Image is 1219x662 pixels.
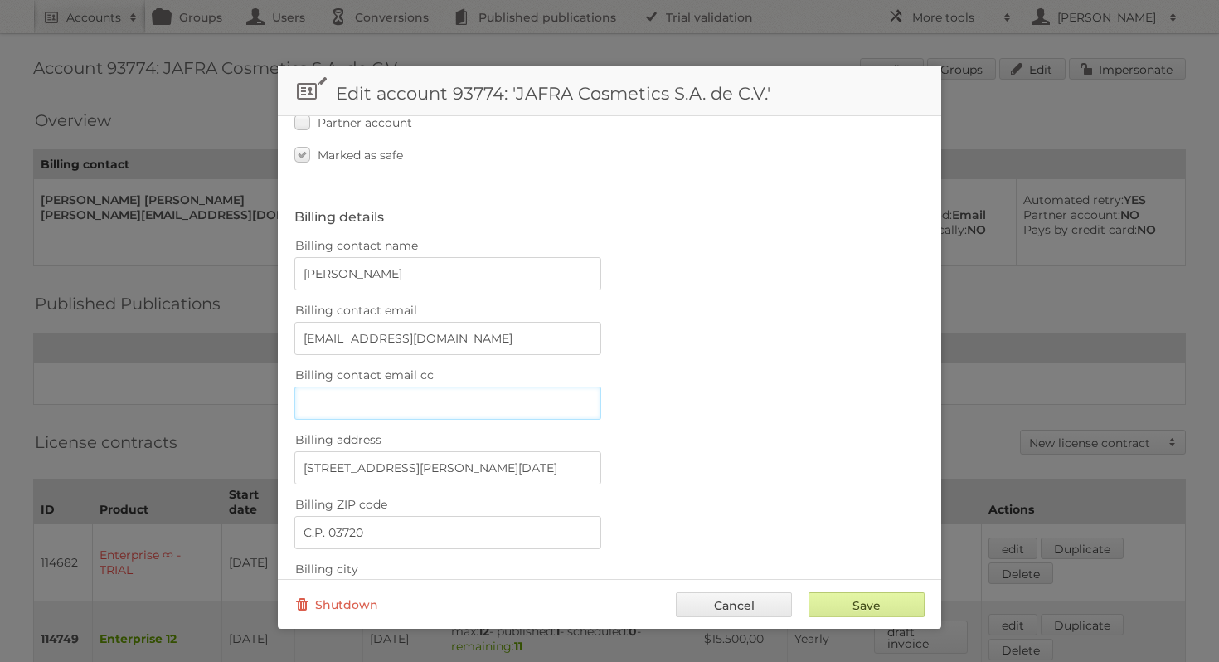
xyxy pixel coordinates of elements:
[809,592,925,617] input: Save
[295,303,417,318] span: Billing contact email
[318,148,403,163] span: Marked as safe
[295,562,358,577] span: Billing city
[294,209,384,225] legend: Billing details
[278,66,941,116] h1: Edit account 93774: 'JAFRA Cosmetics S.A. de C.V.'
[318,115,412,130] span: Partner account
[676,592,792,617] a: Cancel
[295,497,387,512] span: Billing ZIP code
[295,432,381,447] span: Billing address
[294,592,378,617] a: Shutdown
[295,238,418,253] span: Billing contact name
[295,368,434,382] span: Billing contact email cc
